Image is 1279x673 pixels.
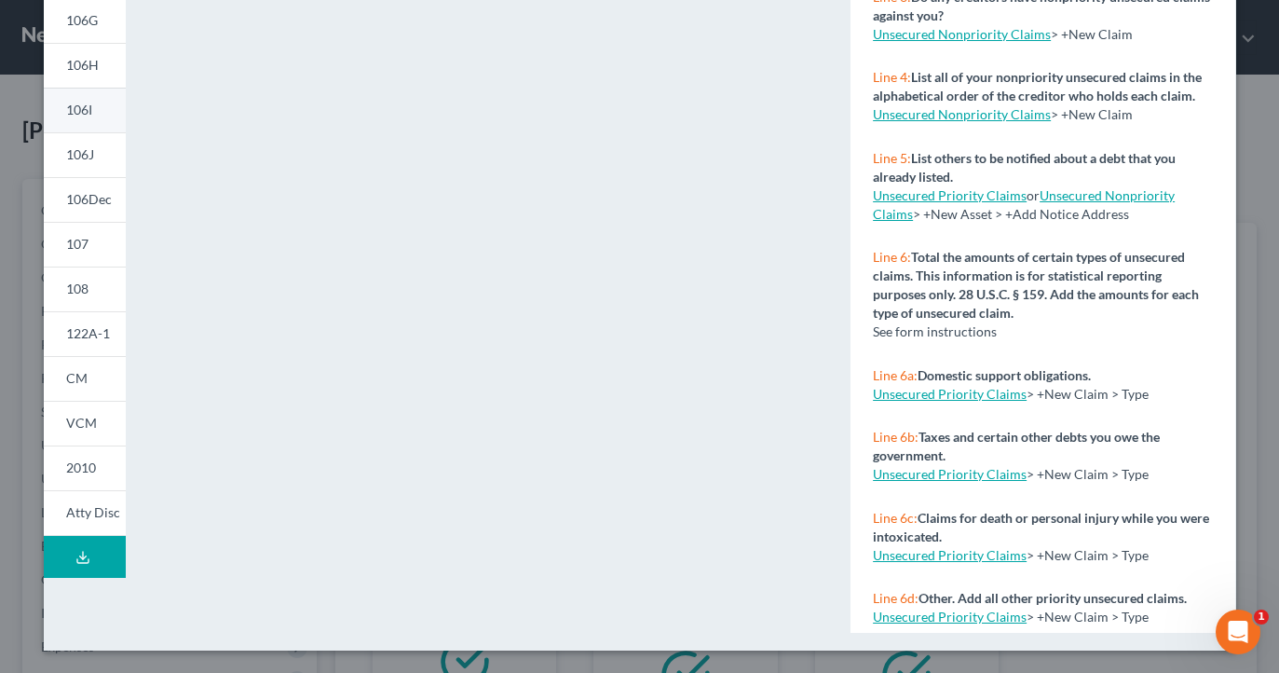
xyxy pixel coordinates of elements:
[66,460,96,475] span: 2010
[1027,609,1149,625] span: > +New Claim > Type
[44,311,126,356] a: 122A-1
[873,69,911,85] span: Line 4:
[66,191,112,207] span: 106Dec
[873,187,1027,203] a: Unsecured Priority Claims
[44,267,126,311] a: 108
[66,281,88,296] span: 108
[873,510,1209,544] strong: Claims for death or personal injury while you were intoxicated.
[44,177,126,222] a: 106Dec
[873,249,911,265] span: Line 6:
[918,367,1091,383] strong: Domestic support obligations.
[44,356,126,401] a: CM
[873,187,1175,222] a: Unsecured Nonpriority Claims
[1051,106,1133,122] span: > +New Claim
[44,222,126,267] a: 107
[873,69,1202,103] strong: List all of your nonpriority unsecured claims in the alphabetical order of the creditor who holds...
[44,132,126,177] a: 106J
[1216,610,1260,654] iframe: Intercom live chat
[1027,386,1149,402] span: > +New Claim > Type
[1027,466,1149,482] span: > +New Claim > Type
[873,150,911,166] span: Line 5:
[873,386,1027,402] a: Unsecured Priority Claims
[873,26,1051,42] a: Unsecured Nonpriority Claims
[44,490,126,536] a: Atty Disc
[873,323,997,339] span: See form instructions
[873,106,1051,122] a: Unsecured Nonpriority Claims
[44,446,126,490] a: 2010
[873,609,1027,625] a: Unsecured Priority Claims
[873,510,918,526] span: Line 6c:
[66,504,120,520] span: Atty Disc
[873,187,1175,222] span: > +New Asset > +Add Notice Address
[1254,610,1269,625] span: 1
[66,146,94,162] span: 106J
[1051,26,1133,42] span: > +New Claim
[873,150,1176,185] strong: List others to be notified about a debt that you already listed.
[66,57,99,73] span: 106H
[873,187,1040,203] span: or
[66,12,98,28] span: 106G
[873,429,918,445] span: Line 6b:
[873,249,1199,321] strong: Total the amounts of certain types of unsecured claims. This information is for statistical repor...
[44,88,126,132] a: 106I
[918,590,1187,606] strong: Other. Add all other priority unsecured claims.
[66,370,88,386] span: CM
[873,547,1027,563] a: Unsecured Priority Claims
[873,466,1027,482] a: Unsecured Priority Claims
[66,325,110,341] span: 122A-1
[44,43,126,88] a: 106H
[66,102,92,117] span: 106I
[873,367,918,383] span: Line 6a:
[66,236,88,252] span: 107
[66,415,97,431] span: VCM
[44,401,126,446] a: VCM
[1027,547,1149,563] span: > +New Claim > Type
[873,429,1160,463] strong: Taxes and certain other debts you owe the government.
[873,590,918,606] span: Line 6d:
